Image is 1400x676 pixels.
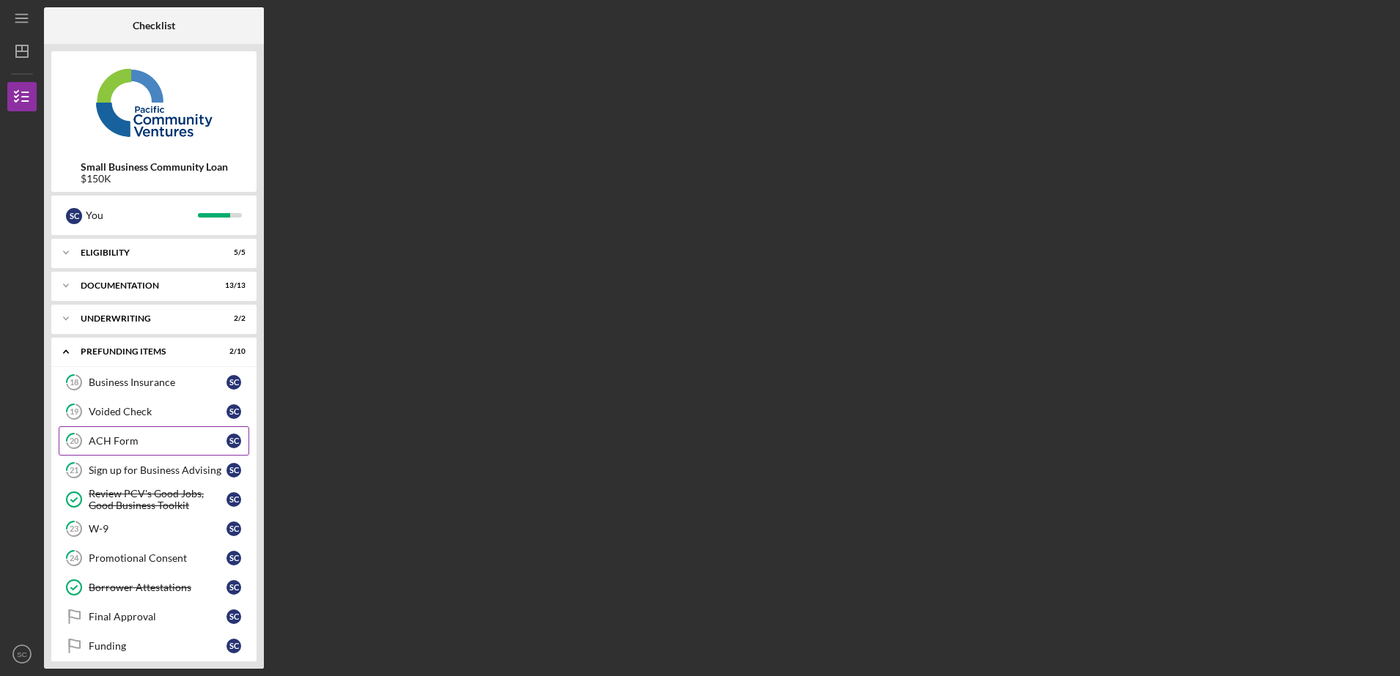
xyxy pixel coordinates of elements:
div: S C [66,208,82,224]
tspan: 21 [70,466,78,475]
a: Final ApprovalSC [59,602,249,631]
div: S C [226,463,241,478]
div: S C [226,434,241,448]
div: Review PCV's Good Jobs, Good Business Toolkit [89,488,226,511]
div: W-9 [89,523,226,535]
div: S C [226,404,241,419]
div: 13 / 13 [219,281,246,290]
div: Eligibility [81,248,209,257]
tspan: 23 [70,524,78,534]
div: Final Approval [89,611,226,623]
div: Underwriting [81,314,209,323]
tspan: 19 [70,407,79,417]
div: $150K [81,173,228,185]
a: Review PCV's Good Jobs, Good Business ToolkitSC [59,485,249,514]
div: 2 / 10 [219,347,246,356]
a: 20ACH FormSC [59,426,249,456]
a: 21Sign up for Business AdvisingSC [59,456,249,485]
tspan: 24 [70,554,79,563]
a: 23W-9SC [59,514,249,543]
div: S C [226,492,241,507]
div: 2 / 2 [219,314,246,323]
div: S C [226,375,241,390]
img: Product logo [51,59,257,146]
div: S C [226,639,241,653]
a: 24Promotional ConsentSC [59,543,249,573]
a: FundingSC [59,631,249,661]
a: Borrower AttestationsSC [59,573,249,602]
text: SC [17,650,26,658]
button: SC [7,639,37,669]
div: 5 / 5 [219,248,246,257]
div: Voided Check [89,406,226,417]
div: Prefunding Items [81,347,209,356]
div: Funding [89,640,226,652]
a: 18Business InsuranceSC [59,368,249,397]
div: Promotional Consent [89,552,226,564]
div: S C [226,551,241,565]
div: S C [226,609,241,624]
div: You [86,203,198,228]
tspan: 18 [70,378,78,387]
div: ACH Form [89,435,226,447]
div: Documentation [81,281,209,290]
tspan: 20 [70,437,79,446]
a: 19Voided CheckSC [59,397,249,426]
div: Borrower Attestations [89,582,226,593]
b: Checklist [133,20,175,31]
div: S C [226,521,241,536]
div: Business Insurance [89,376,226,388]
div: S C [226,580,241,595]
b: Small Business Community Loan [81,161,228,173]
div: Sign up for Business Advising [89,464,226,476]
